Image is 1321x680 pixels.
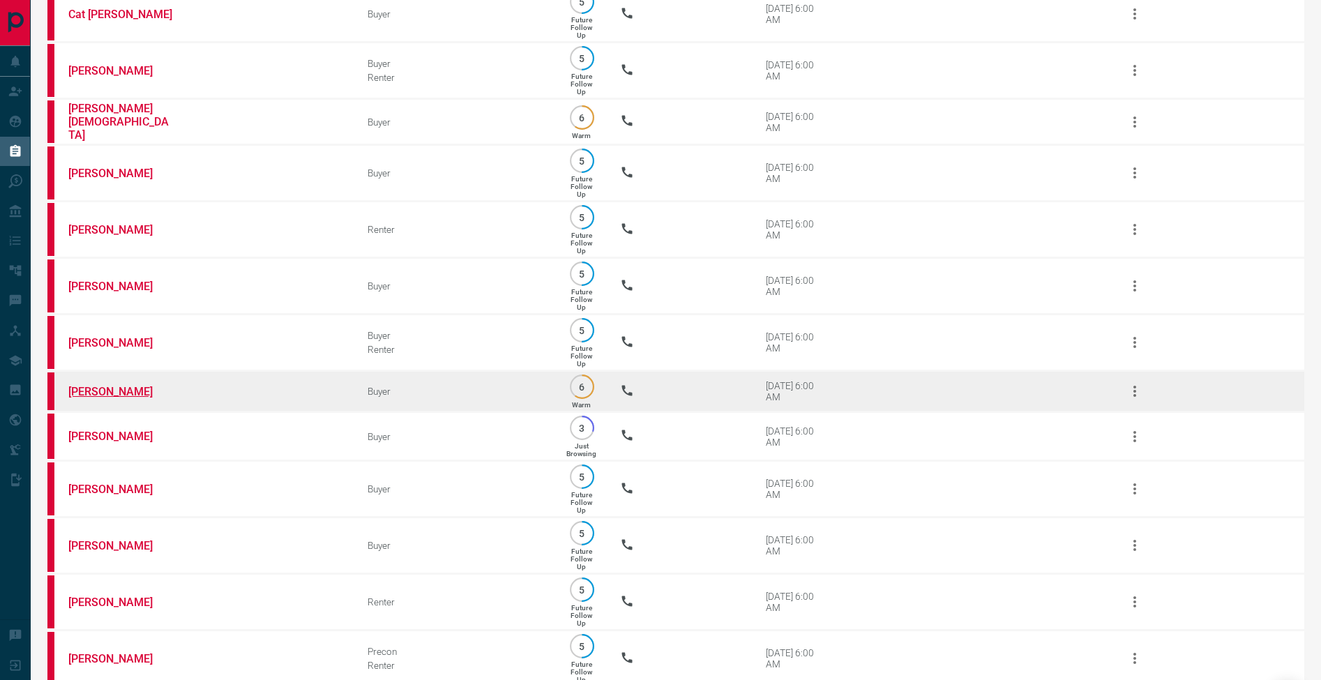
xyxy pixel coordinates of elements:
[571,547,592,571] p: Future Follow Up
[47,575,54,628] div: property.ca
[47,414,54,459] div: property.ca
[68,64,173,77] a: [PERSON_NAME]
[368,116,543,128] div: Buyer
[68,596,173,609] a: [PERSON_NAME]
[368,646,543,657] div: Precon
[368,596,543,607] div: Renter
[47,203,54,256] div: property.ca
[368,431,543,442] div: Buyer
[368,58,543,69] div: Buyer
[68,430,173,443] a: [PERSON_NAME]
[577,269,587,279] p: 5
[577,641,587,651] p: 5
[766,478,825,500] div: [DATE] 6:00 AM
[577,112,587,123] p: 6
[577,381,587,392] p: 6
[571,175,592,198] p: Future Follow Up
[571,73,592,96] p: Future Follow Up
[47,44,54,97] div: property.ca
[766,425,825,448] div: [DATE] 6:00 AM
[766,3,825,25] div: [DATE] 6:00 AM
[47,372,54,410] div: property.ca
[577,528,587,538] p: 5
[766,59,825,82] div: [DATE] 6:00 AM
[68,539,173,552] a: [PERSON_NAME]
[766,218,825,241] div: [DATE] 6:00 AM
[68,652,173,665] a: [PERSON_NAME]
[571,16,592,39] p: Future Follow Up
[68,8,173,21] a: Cat [PERSON_NAME]
[577,156,587,166] p: 5
[68,102,173,142] a: [PERSON_NAME][DEMOGRAPHIC_DATA]
[577,423,587,433] p: 3
[368,483,543,494] div: Buyer
[368,72,543,83] div: Renter
[577,53,587,63] p: 5
[68,280,173,293] a: [PERSON_NAME]
[766,162,825,184] div: [DATE] 6:00 AM
[47,100,54,143] div: property.ca
[572,132,591,139] p: Warm
[572,401,591,409] p: Warm
[577,212,587,222] p: 5
[368,660,543,671] div: Renter
[571,491,592,514] p: Future Follow Up
[368,280,543,292] div: Buyer
[368,540,543,551] div: Buyer
[577,471,587,482] p: 5
[68,336,173,349] a: [PERSON_NAME]
[47,462,54,515] div: property.ca
[68,483,173,496] a: [PERSON_NAME]
[368,8,543,20] div: Buyer
[766,591,825,613] div: [DATE] 6:00 AM
[571,288,592,311] p: Future Follow Up
[368,330,543,341] div: Buyer
[571,232,592,255] p: Future Follow Up
[766,275,825,297] div: [DATE] 6:00 AM
[68,167,173,180] a: [PERSON_NAME]
[47,259,54,312] div: property.ca
[766,111,825,133] div: [DATE] 6:00 AM
[68,223,173,236] a: [PERSON_NAME]
[566,442,596,458] p: Just Browsing
[368,224,543,235] div: Renter
[47,519,54,572] div: property.ca
[766,380,825,402] div: [DATE] 6:00 AM
[47,146,54,199] div: property.ca
[577,584,587,595] p: 5
[766,331,825,354] div: [DATE] 6:00 AM
[68,385,173,398] a: [PERSON_NAME]
[368,386,543,397] div: Buyer
[368,167,543,179] div: Buyer
[571,604,592,627] p: Future Follow Up
[766,534,825,557] div: [DATE] 6:00 AM
[368,344,543,355] div: Renter
[571,345,592,368] p: Future Follow Up
[577,325,587,335] p: 5
[766,647,825,670] div: [DATE] 6:00 AM
[47,316,54,369] div: property.ca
